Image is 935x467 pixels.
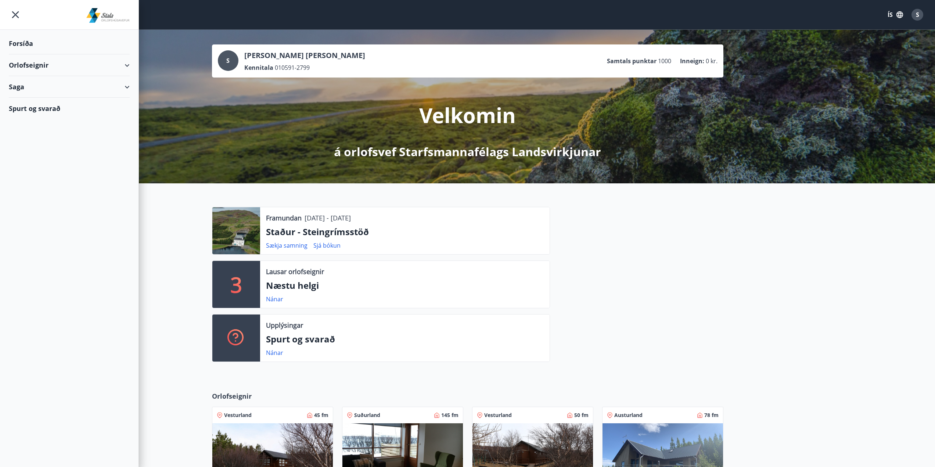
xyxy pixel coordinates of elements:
[305,213,351,223] p: [DATE] - [DATE]
[266,213,302,223] p: Framundan
[441,412,458,419] span: 145 fm
[9,54,130,76] div: Orlofseignir
[266,349,283,357] a: Nánar
[658,57,671,65] span: 1000
[266,333,544,345] p: Spurt og svarað
[704,412,719,419] span: 78 fm
[314,412,328,419] span: 45 fm
[266,320,303,330] p: Upplýsingar
[9,76,130,98] div: Saga
[266,295,283,303] a: Nánar
[244,50,365,61] p: [PERSON_NAME] [PERSON_NAME]
[266,267,324,276] p: Lausar orlofseignir
[884,8,907,21] button: ÍS
[9,33,130,54] div: Forsíða
[614,412,643,419] span: Austurland
[212,391,252,401] span: Orlofseignir
[226,57,230,65] span: S
[224,412,252,419] span: Vesturland
[680,57,704,65] p: Inneign :
[9,8,22,21] button: menu
[9,98,130,119] div: Spurt og svarað
[266,226,544,238] p: Staður - Steingrímsstöð
[574,412,589,419] span: 50 fm
[607,57,657,65] p: Samtals punktar
[313,241,341,249] a: Sjá bókun
[266,279,544,292] p: Næstu helgi
[266,241,308,249] a: Sækja samning
[916,11,919,19] span: S
[334,144,601,160] p: á orlofsvef Starfsmannafélags Landsvirkjunar
[244,64,273,72] p: Kennitala
[230,270,242,298] p: 3
[909,6,926,24] button: S
[484,412,512,419] span: Vesturland
[275,64,310,72] span: 010591-2799
[419,101,516,129] p: Velkomin
[86,8,130,23] img: union_logo
[706,57,718,65] span: 0 kr.
[354,412,380,419] span: Suðurland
